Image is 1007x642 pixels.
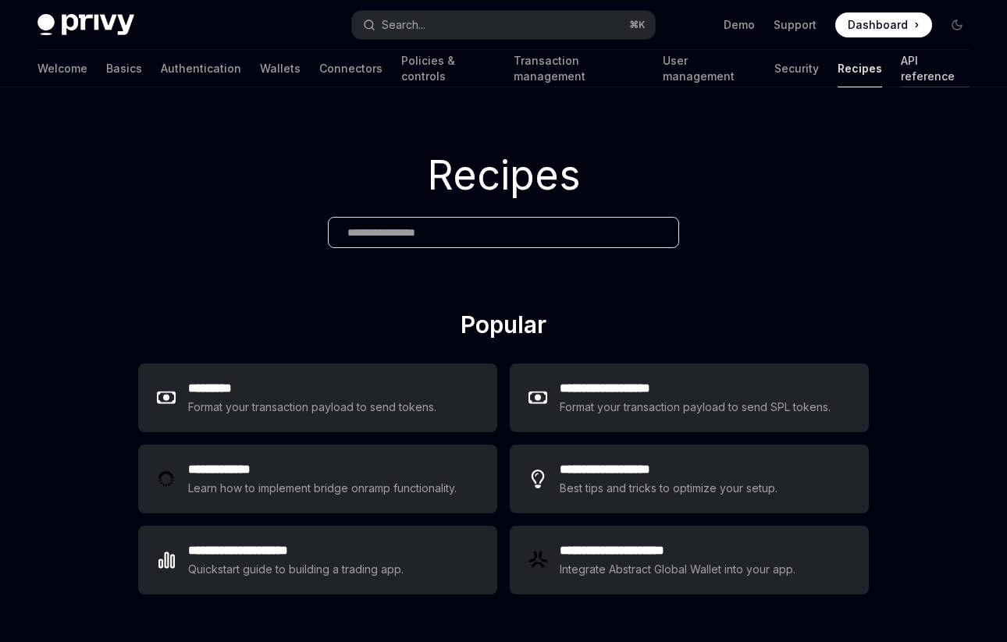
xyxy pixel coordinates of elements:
[188,398,437,417] div: Format your transaction payload to send tokens.
[138,364,497,432] a: **** ****Format your transaction payload to send tokens.
[37,50,87,87] a: Welcome
[260,50,301,87] a: Wallets
[560,479,780,498] div: Best tips and tricks to optimize your setup.
[138,310,869,345] h2: Popular
[37,14,134,36] img: dark logo
[774,17,817,33] a: Support
[724,17,755,33] a: Demo
[514,50,644,87] a: Transaction management
[560,398,832,417] div: Format your transaction payload to send SPL tokens.
[352,11,654,39] button: Open search
[188,560,404,579] div: Quickstart guide to building a trading app.
[188,479,461,498] div: Learn how to implement bridge onramp functionality.
[774,50,819,87] a: Security
[401,50,495,87] a: Policies & controls
[663,50,756,87] a: User management
[560,560,797,579] div: Integrate Abstract Global Wallet into your app.
[106,50,142,87] a: Basics
[319,50,383,87] a: Connectors
[382,16,425,34] div: Search...
[629,19,646,31] span: ⌘ K
[838,50,882,87] a: Recipes
[138,445,497,513] a: **** **** ***Learn how to implement bridge onramp functionality.
[161,50,241,87] a: Authentication
[901,50,970,87] a: API reference
[835,12,932,37] a: Dashboard
[848,17,908,33] span: Dashboard
[945,12,970,37] button: Toggle dark mode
